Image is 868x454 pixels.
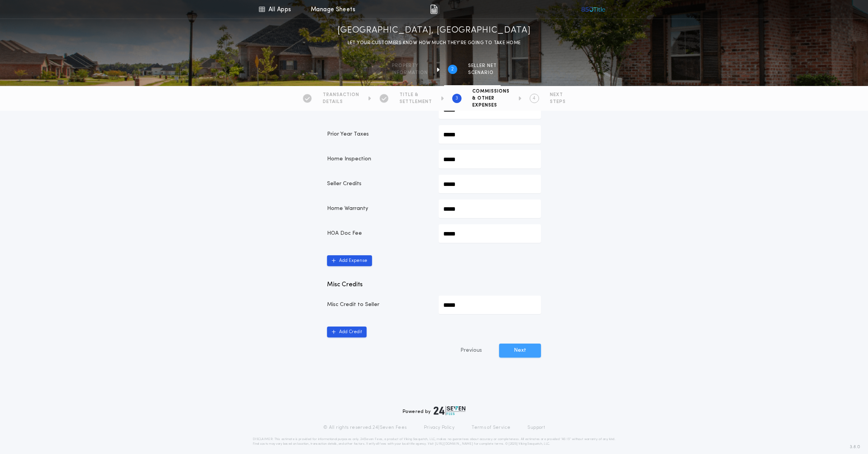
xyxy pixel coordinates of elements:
span: COMMISSIONS [472,88,510,95]
p: Seller Credits [327,180,429,188]
span: NEXT [550,92,566,98]
button: Next [499,344,541,358]
p: Home Warranty [327,205,429,213]
span: & OTHER [472,95,510,101]
h2: 2 [451,66,454,72]
span: EXPENSES [472,102,510,108]
h2: 4 [533,95,536,101]
span: Property [392,63,428,69]
h1: [GEOGRAPHIC_DATA], [GEOGRAPHIC_DATA] [338,24,531,37]
p: HOA Doc Fee [327,230,429,237]
span: information [392,70,428,76]
span: SCENARIO [468,70,497,76]
p: © All rights reserved. 24|Seven Fees [323,425,407,431]
a: Support [527,425,545,431]
h2: 3 [455,95,458,101]
p: Home Inspection [327,155,429,163]
img: img [430,5,437,14]
span: SETTLEMENT [400,99,432,105]
button: Add Credit [327,327,367,337]
a: Privacy Policy [424,425,455,431]
a: Terms of Service [472,425,510,431]
span: 3.8.0 [850,444,860,451]
button: Previous [445,344,498,358]
div: Powered by [403,406,465,415]
img: logo [434,406,465,415]
span: TRANSACTION [323,92,359,98]
p: Misc Credits [327,280,541,289]
span: SELLER NET [468,63,497,69]
p: Prior Year Taxes [327,131,429,138]
img: vs-icon [580,5,606,13]
p: LET YOUR CUSTOMERS KNOW HOW MUCH THEY’RE GOING TO TAKE HOME [348,39,521,47]
span: TITLE & [400,92,432,98]
span: STEPS [550,99,566,105]
p: DISCLAIMER: This estimate is provided for informational purposes only. 24|Seven Fees, a product o... [253,437,615,446]
p: Misc Credit to Seller [327,301,429,309]
button: Add Expense [327,255,372,266]
span: DETAILS [323,99,359,105]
